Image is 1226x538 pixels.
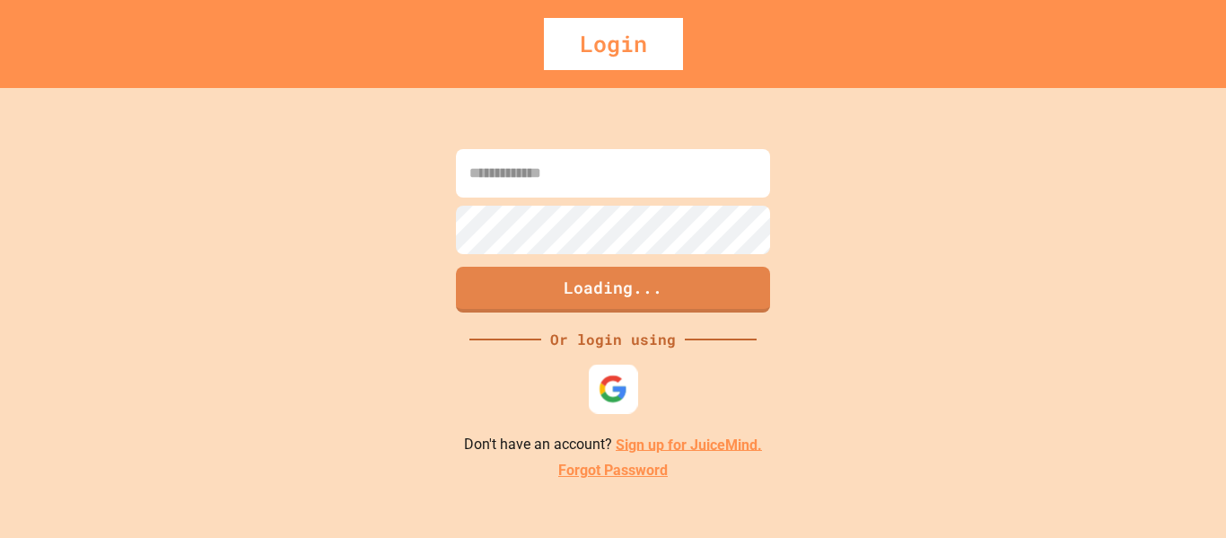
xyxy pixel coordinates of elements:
[456,267,770,313] button: Loading...
[544,18,683,70] div: Login
[558,460,668,481] a: Forgot Password
[541,329,685,350] div: Or login using
[464,434,762,456] p: Don't have an account?
[599,374,628,403] img: google-icon.svg
[616,436,762,453] a: Sign up for JuiceMind.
